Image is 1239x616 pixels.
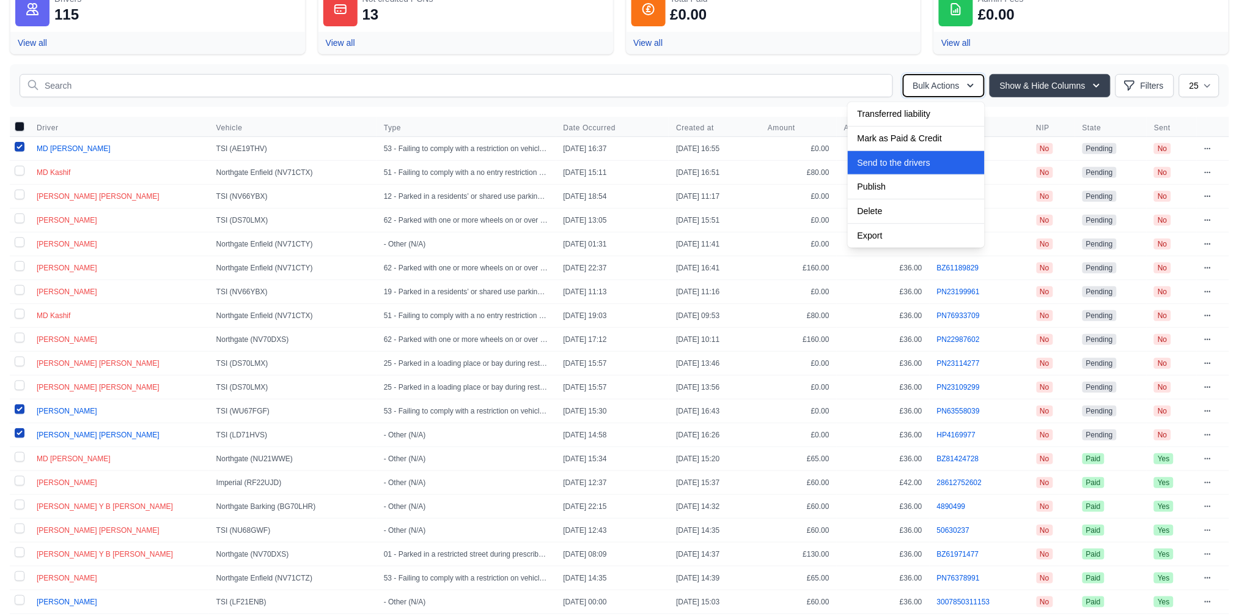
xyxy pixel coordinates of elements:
a: [PERSON_NAME] [PERSON_NAME] [37,359,160,368]
a: MD Kashif [37,168,70,177]
td: 62 - Parked with one or more wheels on or over a footpath or any part of a road other than a carr... [377,209,556,232]
td: [DATE] 18:54 [556,185,669,209]
a: BZ61189829 [937,264,979,272]
a: 4890499 [937,502,966,511]
span: MD [PERSON_NAME] [37,144,111,153]
td: £60.00 [760,471,837,495]
span: Paid [1083,573,1105,584]
button: Bulk Actions [903,74,985,97]
td: £65.00 [760,447,837,471]
td: [DATE] 16:37 [556,137,669,161]
span: No [1037,382,1053,393]
td: [DATE] 15:51 [669,209,760,232]
button: Export [848,224,985,248]
td: [DATE] 15:03 [669,590,760,614]
button: Publish [848,175,985,199]
button: Date Occurred [564,123,626,133]
span: pending [1083,167,1117,178]
td: 53 - Failing to comply with a restriction on vehicles entering a pedestrian zone (N/A) [377,566,556,590]
span: pending [1083,310,1117,321]
button: Delete [848,199,985,223]
td: - Other (N/A) [377,423,556,447]
a: [PERSON_NAME] [37,598,97,606]
td: £130.00 [760,543,837,566]
td: 51 - Failing to comply with a no entry restriction (N/A) [377,304,556,328]
a: [PERSON_NAME] Y B [PERSON_NAME] [37,550,173,558]
span: No [1154,167,1171,178]
td: £36.00 [837,376,930,399]
td: [DATE] 08:09 [556,543,669,566]
span: Paid [1083,596,1105,607]
td: Imperial (RF22UJD) [209,471,377,495]
a: PN23199961 [937,288,980,296]
td: £0.00 [760,137,837,161]
td: [DATE] 16:26 [669,423,760,447]
span: Yes [1154,477,1174,488]
td: [DATE] 15:57 [556,376,669,399]
span: Paid [1083,525,1105,536]
td: 62 - Parked with one or more wheels on or over a footpath or any part of a road other than a carr... [377,328,556,352]
span: pending [1083,358,1117,369]
a: View all [634,38,663,48]
td: £160.00 [760,256,837,280]
a: MD [PERSON_NAME] [37,455,111,463]
td: £0.00 [760,209,837,232]
a: [PERSON_NAME] [PERSON_NAME] [37,383,160,391]
td: - Other (N/A) [377,495,556,519]
td: - Other (N/A) [377,447,556,471]
span: pending [1083,406,1117,417]
td: TSI (DS70LMX) [209,376,377,399]
a: [PERSON_NAME] [37,264,97,272]
a: MD Kashif [37,311,70,320]
input: Search [20,74,893,97]
span: Date Occurred [564,123,616,133]
span: Paid [1083,549,1105,560]
td: [DATE] 15:11 [556,161,669,185]
td: [DATE] 15:30 [556,399,669,423]
span: Mark as Paid & Credit [858,133,942,143]
td: [DATE] 09:53 [669,304,760,328]
span: pending [1083,262,1117,273]
span: No [1037,334,1053,345]
span: No [1154,429,1171,440]
td: £36.00 [837,352,930,376]
span: No [1037,477,1053,488]
td: [DATE] 13:56 [669,376,760,399]
span: [PERSON_NAME] [37,574,97,582]
td: [DATE] 15:20 [669,447,760,471]
td: £36.00 [837,423,930,447]
td: £60.00 [760,495,837,519]
td: - Other (N/A) [377,232,556,256]
td: [DATE] 22:15 [556,495,669,519]
span: [PERSON_NAME] [37,288,97,296]
button: Type [384,123,411,133]
td: £0.00 [760,280,837,304]
span: Vehicle [216,123,369,133]
span: Yes [1154,501,1174,512]
span: No [1037,525,1053,536]
td: TSI (NV66YBX) [209,280,377,304]
td: [DATE] 14:37 [669,543,760,566]
a: PN76378991 [937,574,980,582]
td: £0.00 [760,185,837,209]
span: No [1154,334,1171,345]
span: No [1037,573,1053,584]
a: View all [941,38,971,48]
a: PN23109299 [937,383,980,391]
td: [DATE] 15:34 [556,447,669,471]
button: Amount [768,123,805,133]
td: 51 - Failing to comply with a no entry restriction (N/A) [377,161,556,185]
span: Created at [676,123,714,133]
td: [DATE] 13:05 [556,209,669,232]
span: [PERSON_NAME] [PERSON_NAME] [37,192,160,201]
span: No [1037,453,1053,464]
td: [DATE] 01:31 [556,232,669,256]
span: No [1037,358,1053,369]
td: - Other (N/A) [377,590,556,614]
td: [DATE] 13:46 [669,352,760,376]
td: [DATE] 16:43 [669,399,760,423]
a: [PERSON_NAME] [37,240,97,248]
span: No [1037,239,1053,250]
